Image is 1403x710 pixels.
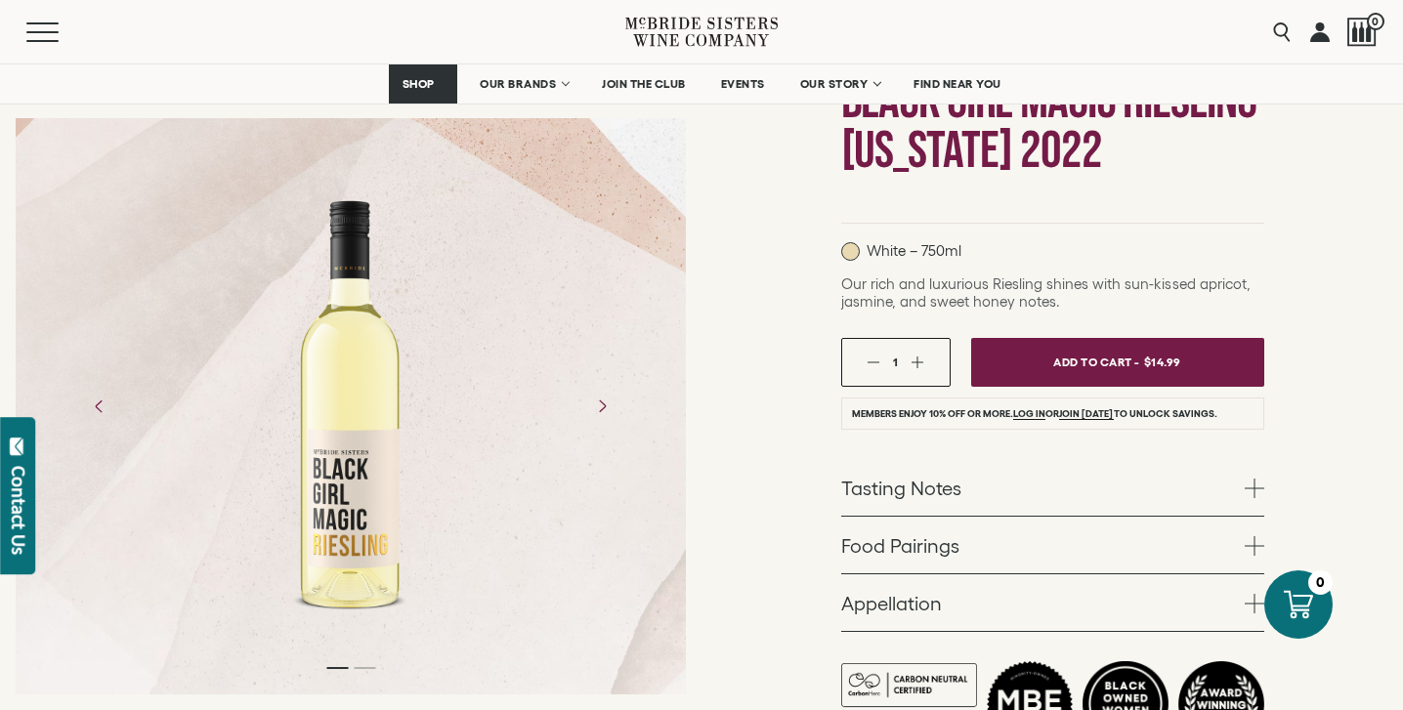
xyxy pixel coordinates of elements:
button: Mobile Menu Trigger [26,22,97,42]
a: OUR BRANDS [467,64,579,104]
span: Our rich and luxurious Riesling shines with sun-kissed apricot, jasmine, and sweet honey notes. [841,275,1251,310]
span: 1 [893,355,898,368]
span: OUR BRANDS [480,77,556,91]
span: Add To Cart - [1053,348,1139,376]
a: JOIN THE CLUB [589,64,699,104]
span: FIND NEAR YOU [914,77,1001,91]
div: 0 [1308,570,1333,595]
a: join [DATE] [1059,408,1113,420]
a: Appellation [841,574,1264,631]
a: Log in [1013,408,1045,420]
div: Contact Us [9,466,28,555]
span: EVENTS [721,77,765,91]
a: SHOP [389,64,457,104]
li: Page dot 2 [354,667,375,669]
a: Food Pairings [841,517,1264,573]
span: 0 [1367,13,1384,30]
span: $14.99 [1144,348,1181,376]
span: OUR STORY [800,77,869,91]
a: EVENTS [708,64,778,104]
a: OUR STORY [787,64,892,104]
button: Next [576,381,627,432]
button: Previous [74,381,125,432]
h1: Black Girl Magic Riesling [US_STATE] 2022 [841,76,1264,176]
span: JOIN THE CLUB [602,77,686,91]
li: Page dot 1 [326,667,348,669]
li: Members enjoy 10% off or more. or to unlock savings. [841,397,1264,430]
p: White – 750ml [841,242,961,261]
span: SHOP [402,77,435,91]
a: FIND NEAR YOU [901,64,1014,104]
button: Add To Cart - $14.99 [971,338,1264,387]
a: Tasting Notes [841,459,1264,516]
